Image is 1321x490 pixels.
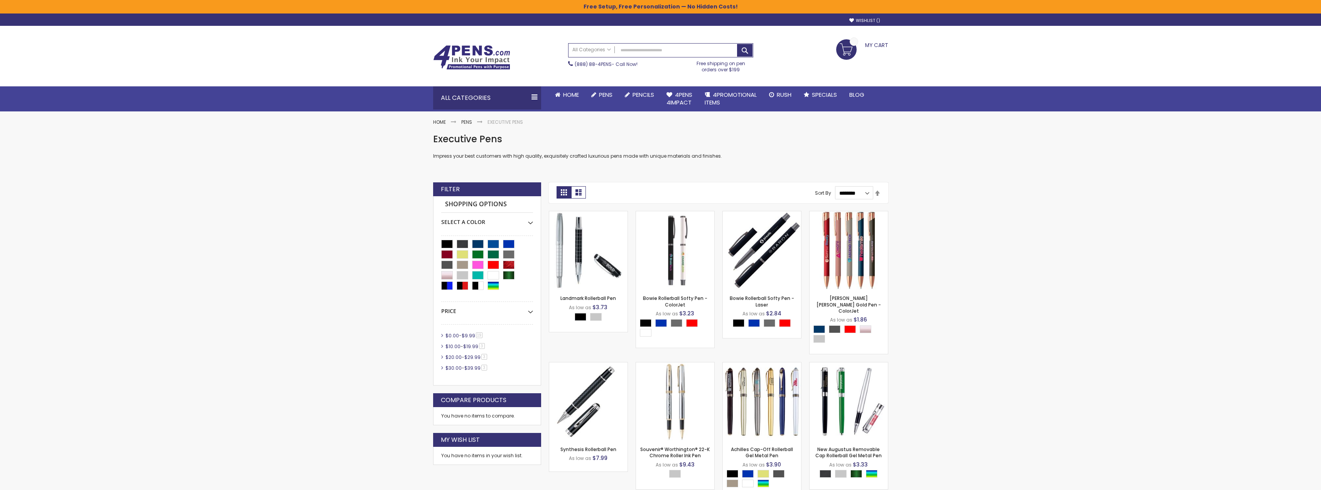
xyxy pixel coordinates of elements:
[742,470,754,478] div: Blue
[671,319,682,327] div: Grey
[560,295,616,301] a: Landmark Rollerball Pen
[705,91,757,106] span: 4PROMOTIONAL ITEMS
[766,310,781,317] span: $2.84
[742,461,765,468] span: As low as
[575,313,586,321] div: Black
[758,470,769,478] div: Gold
[592,454,607,462] span: $7.99
[742,310,765,317] span: As low as
[575,61,638,67] span: - Call Now!
[820,470,831,478] div: Matte Black
[733,319,795,329] div: Select A Color
[464,354,481,360] span: $29.99
[441,453,533,459] div: You have no items in your wish list.
[656,310,678,317] span: As low as
[563,91,579,99] span: Home
[636,211,714,217] a: Bowie Rollerball Softy Pen - ColorJet
[557,186,571,199] strong: Grid
[433,45,510,70] img: 4Pens Custom Pens and Promotional Products
[636,362,714,441] img: Souvenir® Worthington® 22-K Chrome Roller Ink Pen
[444,343,488,350] a: $10.00-$19.993
[479,343,485,349] span: 3
[815,190,831,196] label: Sort By
[549,362,628,369] a: Synthesis Rollerball Pen
[433,407,541,425] div: You have no items to compare.
[843,86,871,103] a: Blog
[777,91,791,99] span: Rush
[481,365,487,370] span: 3
[640,319,651,327] div: Black
[686,319,698,327] div: Red
[549,86,585,103] a: Home
[599,91,612,99] span: Pens
[763,86,798,103] a: Rush
[660,86,698,111] a: 4Pens4impact
[723,211,801,217] a: Bowie Rollerball Softy Pen - Laser
[698,86,763,111] a: 4PROMOTIONALITEMS
[481,354,487,360] span: 3
[730,295,794,308] a: Bowie Rollerball Softy Pen - Laser
[733,319,744,327] div: Black
[569,455,591,461] span: As low as
[669,470,685,480] div: Select A Color
[742,480,754,487] div: White
[445,343,461,350] span: $10.00
[575,61,612,67] a: (888) 88-4PENS
[636,362,714,369] a: Souvenir® Worthington® 22-K Chrome Roller Ink Pen
[572,47,611,53] span: All Categories
[835,470,847,478] div: Silver
[723,211,801,290] img: Bowie Rollerball Softy Pen - Laser
[640,319,714,338] div: Select A Color
[585,86,619,103] a: Pens
[444,365,490,371] a: $30.00-$39.993
[619,86,660,103] a: Pencils
[688,57,753,73] div: Free shipping on pen orders over $199
[820,470,881,480] div: Select A Color
[633,91,654,99] span: Pencils
[748,319,760,327] div: Blue
[758,480,769,487] div: Assorted
[640,446,710,459] a: Souvenir® Worthington® 22-K Chrome Roller Ink Pen
[812,91,837,99] span: Specials
[723,362,801,441] img: Achilles Cap-Off Rollerball Gel Metal Pen
[669,470,681,478] div: Silver
[810,362,888,369] a: New Augustus Removable Cap Rollerball Gel Metal Pen
[640,329,651,337] div: White
[560,446,616,453] a: Synthesis Rollerball Pen
[815,446,882,459] a: New Augustus Removable Cap Rollerball Gel Metal Pen
[549,211,628,290] img: Landmark Rollerball Pen
[798,86,843,103] a: Specials
[849,18,880,24] a: Wishlist
[549,211,628,217] a: Landmark Rollerball Pen
[727,470,801,489] div: Select A Color
[810,362,888,441] img: New Augustus Removable Cap Rollerball Gel Metal Pen
[866,470,877,478] div: Assorted
[463,343,478,350] span: $19.99
[445,354,462,360] span: $20.00
[813,325,825,333] div: Navy Blue
[433,153,888,159] p: Impress your best customers with high quality, exquisitely crafted luxurious pens made with uniqu...
[849,91,864,99] span: Blog
[462,332,475,339] span: $9.99
[829,325,840,333] div: Gunmetal
[464,365,481,371] span: $39.99
[441,436,480,444] strong: My Wish List
[779,319,791,327] div: Red
[444,354,490,360] a: $20.00-$29.993
[773,470,785,478] div: Gunmetal
[850,470,862,478] div: Metallic Green
[810,211,888,217] a: Crosby Softy Rose Gold Pen - ColorJet
[813,335,825,343] div: Silver
[433,119,446,125] a: Home
[810,211,888,290] img: Crosby Softy Rose Gold Pen - ColorJet
[860,325,871,333] div: Rose Gold
[441,185,460,194] strong: Filter
[655,319,667,327] div: Blue
[723,362,801,369] a: Achilles Cap-Off Rollerball Gel Metal Pen
[853,461,868,468] span: $3.33
[679,310,694,317] span: $3.23
[445,332,459,339] span: $0.00
[727,470,738,478] div: Black
[444,332,485,339] a: $0.00-$9.9919
[549,362,628,441] img: Synthesis Rollerball Pen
